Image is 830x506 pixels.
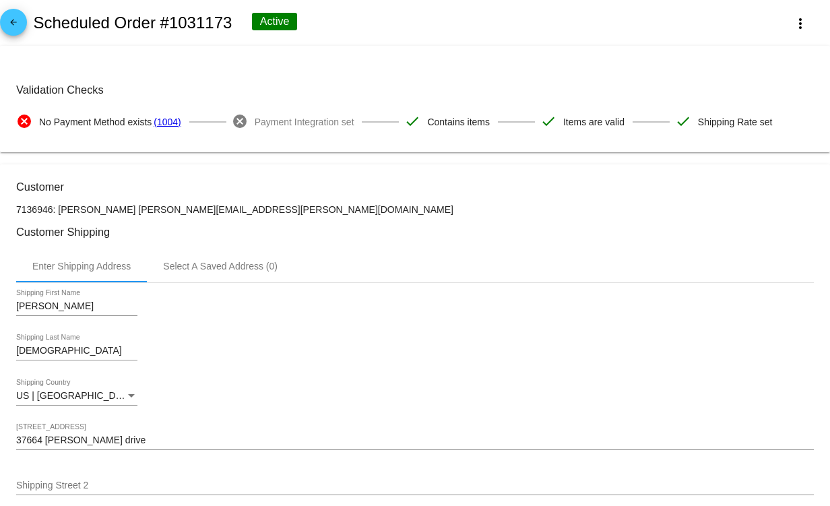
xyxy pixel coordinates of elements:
[154,108,181,136] a: (1004)
[16,113,32,129] mat-icon: cancel
[16,435,814,446] input: Shipping Street 1
[16,346,137,356] input: Shipping Last Name
[404,113,420,129] mat-icon: check
[675,113,691,129] mat-icon: check
[33,13,232,32] h2: Scheduled Order #1031173
[16,226,814,239] h3: Customer Shipping
[5,18,22,34] mat-icon: arrow_back
[32,261,131,272] div: Enter Shipping Address
[792,15,808,32] mat-icon: more_vert
[255,108,354,136] span: Payment Integration set
[16,181,814,193] h3: Customer
[16,84,814,96] h3: Validation Checks
[39,108,152,136] span: No Payment Method exists
[16,391,137,402] mat-select: Shipping Country
[16,204,814,215] p: 7136946: [PERSON_NAME] [PERSON_NAME][EMAIL_ADDRESS][PERSON_NAME][DOMAIN_NAME]
[427,108,490,136] span: Contains items
[16,390,135,401] span: US | [GEOGRAPHIC_DATA]
[698,108,773,136] span: Shipping Rate set
[232,113,248,129] mat-icon: cancel
[16,301,137,312] input: Shipping First Name
[252,13,298,30] div: Active
[540,113,556,129] mat-icon: check
[563,108,625,136] span: Items are valid
[163,261,278,272] div: Select A Saved Address (0)
[16,480,814,491] input: Shipping Street 2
